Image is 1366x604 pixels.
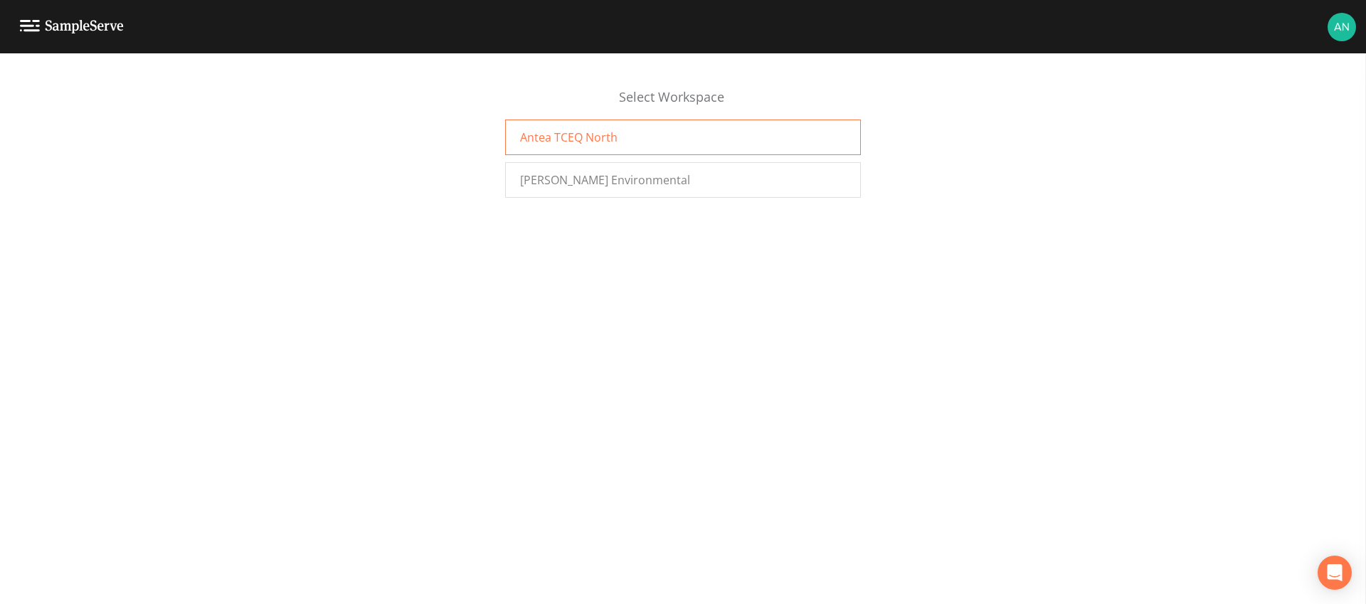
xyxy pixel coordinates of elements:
img: logo [20,20,124,33]
div: Select Workspace [505,88,861,120]
span: [PERSON_NAME] Environmental [520,171,690,189]
a: [PERSON_NAME] Environmental [505,162,861,198]
img: c76c074581486bce1c0cbc9e29643337 [1328,13,1356,41]
div: Open Intercom Messenger [1318,556,1352,590]
span: Antea TCEQ North [520,129,618,146]
a: Antea TCEQ North [505,120,861,155]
